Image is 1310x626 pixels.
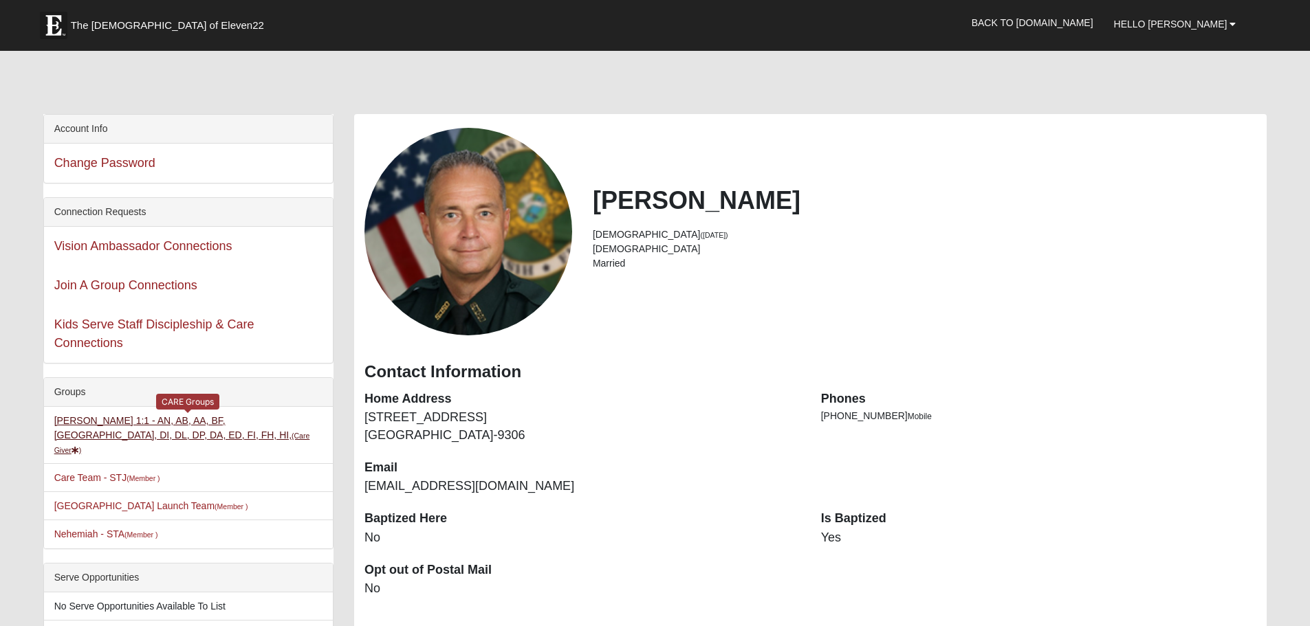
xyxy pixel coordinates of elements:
[908,412,932,421] span: Mobile
[156,394,219,410] div: CARE Groups
[364,459,800,477] dt: Email
[124,530,157,539] small: (Member )
[44,592,333,621] li: No Serve Opportunities Available To List
[364,362,1256,382] h3: Contact Information
[364,128,572,335] a: View Fullsize Photo
[593,242,1256,256] li: [DEMOGRAPHIC_DATA]
[54,317,254,350] a: Kids Serve Staff Discipleship & Care Connections
[364,409,800,444] dd: [STREET_ADDRESS] [GEOGRAPHIC_DATA]-9306
[215,502,248,511] small: (Member )
[54,415,310,455] a: [PERSON_NAME] 1:1 - AN, AB, AA, BF, [GEOGRAPHIC_DATA], DI, DL, DP, DA, ED, FI, FH, HI,(Care Giver)
[364,529,800,547] dd: No
[33,5,308,39] a: The [DEMOGRAPHIC_DATA] of Eleven22
[54,472,160,483] a: Care Team - STJ(Member )
[364,510,800,528] dt: Baptized Here
[44,198,333,227] div: Connection Requests
[821,510,1257,528] dt: Is Baptized
[44,115,333,144] div: Account Info
[821,529,1257,547] dd: Yes
[54,278,197,292] a: Join A Group Connections
[54,239,232,253] a: Vision Ambassador Connections
[593,256,1256,271] li: Married
[1114,19,1227,30] span: Hello [PERSON_NAME]
[127,474,160,482] small: (Member )
[364,478,800,495] dd: [EMAIL_ADDRESS][DOMAIN_NAME]
[44,378,333,407] div: Groups
[54,500,248,511] a: [GEOGRAPHIC_DATA] Launch Team(Member )
[821,390,1257,408] dt: Phones
[593,186,1256,215] h2: [PERSON_NAME]
[364,580,800,598] dd: No
[54,528,158,539] a: Nehemiah - STA(Member )
[701,231,728,239] small: ([DATE])
[71,19,264,32] span: The [DEMOGRAPHIC_DATA] of Eleven22
[821,409,1257,423] li: [PHONE_NUMBER]
[44,563,333,592] div: Serve Opportunities
[54,156,155,170] a: Change Password
[1104,7,1247,41] a: Hello [PERSON_NAME]
[40,12,67,39] img: Eleven22 logo
[364,561,800,579] dt: Opt out of Postal Mail
[593,227,1256,242] li: [DEMOGRAPHIC_DATA]
[364,390,800,408] dt: Home Address
[961,5,1104,40] a: Back to [DOMAIN_NAME]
